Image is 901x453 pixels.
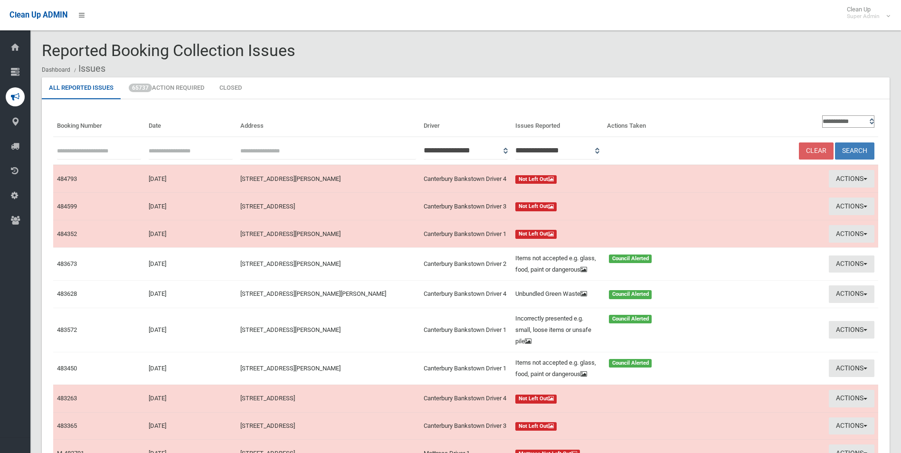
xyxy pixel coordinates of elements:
span: Not Left Out [515,422,557,431]
button: Actions [829,321,874,339]
td: Canterbury Bankstown Driver 4 [420,165,512,192]
th: Address [237,111,420,137]
a: 483450 [57,365,77,372]
button: Actions [829,198,874,215]
td: [STREET_ADDRESS][PERSON_NAME][PERSON_NAME] [237,280,420,308]
button: Actions [829,225,874,243]
a: Not Left Out [515,201,691,212]
a: Items not accepted e.g. glass, food, paint or dangerous Council Alerted [515,253,691,275]
td: [STREET_ADDRESS][PERSON_NAME] [237,352,420,385]
span: Council Alerted [609,315,652,324]
a: Not Left Out [515,420,691,432]
a: Incorrectly presented e.g. small, loose items or unsafe pile Council Alerted [515,313,691,347]
td: Canterbury Bankstown Driver 3 [420,193,512,220]
li: Issues [72,60,105,77]
a: Not Left Out [515,228,691,240]
td: [STREET_ADDRESS][PERSON_NAME] [237,308,420,352]
a: 483263 [57,395,77,402]
td: [DATE] [145,220,237,248]
button: Actions [829,285,874,303]
a: 483572 [57,326,77,333]
span: Council Alerted [609,290,652,299]
a: Clear [799,142,834,160]
td: [STREET_ADDRESS][PERSON_NAME] [237,220,420,248]
td: [DATE] [145,352,237,385]
span: Clean Up [842,6,889,20]
td: [DATE] [145,412,237,440]
th: Driver [420,111,512,137]
td: Canterbury Bankstown Driver 4 [420,385,512,412]
span: Clean Up ADMIN [9,10,67,19]
a: 483365 [57,422,77,429]
a: 484352 [57,230,77,237]
div: Incorrectly presented e.g. small, loose items or unsafe pile [510,313,603,347]
td: Canterbury Bankstown Driver 1 [420,308,512,352]
td: [STREET_ADDRESS] [237,193,420,220]
th: Date [145,111,237,137]
a: 484793 [57,175,77,182]
button: Actions [829,417,874,435]
td: [STREET_ADDRESS][PERSON_NAME] [237,165,420,192]
a: Items not accepted e.g. glass, food, paint or dangerous Council Alerted [515,357,691,380]
td: [DATE] [145,193,237,220]
span: Council Alerted [609,255,652,264]
td: [DATE] [145,308,237,352]
button: Actions [829,255,874,273]
td: [DATE] [145,280,237,308]
td: Canterbury Bankstown Driver 2 [420,247,512,280]
a: Closed [212,77,249,99]
a: 483628 [57,290,77,297]
td: Canterbury Bankstown Driver 1 [420,352,512,385]
td: [STREET_ADDRESS] [237,412,420,440]
button: Actions [829,170,874,188]
td: Canterbury Bankstown Driver 1 [420,220,512,248]
td: [DATE] [145,247,237,280]
div: Unbundled Green Waste [510,288,603,300]
span: Reported Booking Collection Issues [42,41,295,60]
span: Council Alerted [609,359,652,368]
a: 483673 [57,260,77,267]
td: [DATE] [145,385,237,412]
button: Search [835,142,874,160]
a: Not Left Out [515,393,691,404]
a: 65737Action Required [122,77,211,99]
div: Items not accepted e.g. glass, food, paint or dangerous [510,253,603,275]
td: Canterbury Bankstown Driver 4 [420,280,512,308]
td: [STREET_ADDRESS][PERSON_NAME] [237,247,420,280]
a: 484599 [57,203,77,210]
th: Booking Number [53,111,145,137]
span: Not Left Out [515,175,557,184]
td: [DATE] [145,165,237,192]
span: 65737 [129,84,152,92]
th: Issues Reported [512,111,603,137]
a: Unbundled Green Waste Council Alerted [515,288,691,300]
button: Actions [829,390,874,407]
a: Dashboard [42,66,70,73]
button: Actions [829,359,874,377]
a: All Reported Issues [42,77,121,99]
span: Not Left Out [515,395,557,404]
span: Not Left Out [515,230,557,239]
small: Super Admin [847,13,880,20]
a: Not Left Out [515,173,691,185]
th: Actions Taken [603,111,695,137]
td: [STREET_ADDRESS] [237,385,420,412]
div: Items not accepted e.g. glass, food, paint or dangerous [510,357,603,380]
td: Canterbury Bankstown Driver 3 [420,412,512,440]
span: Not Left Out [515,202,557,211]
